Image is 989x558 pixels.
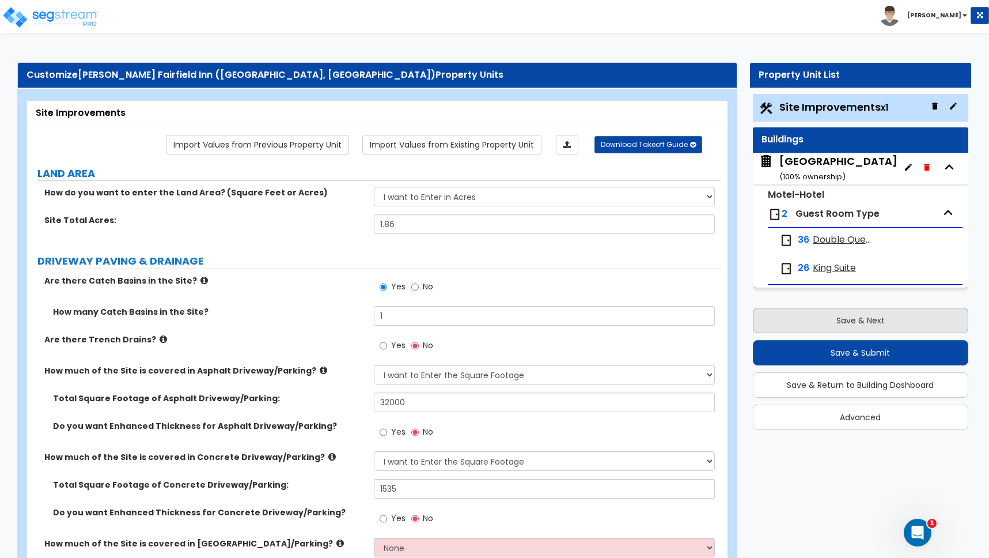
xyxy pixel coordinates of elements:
[759,154,897,183] span: Fairfield Inn
[798,233,809,247] span: 36
[44,451,365,463] label: How much of the Site is covered in Concrete Driveway/Parking?
[200,276,208,285] i: click for more info!
[907,11,961,20] b: [PERSON_NAME]
[927,519,937,528] span: 1
[411,340,419,352] input: No
[411,512,419,525] input: No
[2,6,100,29] img: logo_pro_r.png
[782,207,787,220] span: 2
[411,281,419,293] input: No
[795,207,880,220] span: Guest Room Type
[423,281,433,292] span: No
[813,262,856,275] span: King Suite
[53,507,365,518] label: Do you want Enhanced Thickness for Concrete Driveway/Parking?
[391,340,406,351] span: Yes
[779,262,793,276] img: door.png
[753,405,968,430] button: Advanced
[362,135,541,154] a: Import the dynamic attribute values from existing properties.
[423,340,433,351] span: No
[423,426,433,438] span: No
[44,334,365,345] label: Are there Trench Drains?
[160,335,167,344] i: click for more info!
[880,6,900,26] img: avatar.png
[53,393,365,404] label: Total Square Footage of Asphalt Driveway/Parking:
[37,254,721,269] label: DRIVEWAY PAVING & DRAINAGE
[779,233,793,247] img: door.png
[753,372,968,398] button: Save & Return to Building Dashboard
[779,100,888,114] span: Site Improvements
[779,171,846,182] small: ( 100 % ownership)
[759,69,963,82] div: Property Unit List
[759,154,774,169] img: building.svg
[53,306,365,318] label: How many Catch Basins in the Site?
[391,426,406,438] span: Yes
[166,135,349,154] a: Import the dynamic attribute values from previous properties.
[37,166,721,181] label: LAND AREA
[768,188,824,201] small: Motel-Hotel
[36,107,719,120] div: Site Improvements
[380,426,387,439] input: Yes
[44,275,365,286] label: Are there Catch Basins in the Site?
[411,426,419,439] input: No
[391,512,406,524] span: Yes
[53,479,365,491] label: Total Square Footage of Concrete Driveway/Parking:
[336,539,344,548] i: click for more info!
[761,133,960,146] div: Buildings
[78,68,435,81] span: [PERSON_NAME] Fairfield Inn ([GEOGRAPHIC_DATA], [GEOGRAPHIC_DATA])
[768,208,782,221] img: door.png
[44,365,365,376] label: How much of the Site is covered in Asphalt Driveway/Parking?
[594,136,702,153] button: Download Takeoff Guide
[53,420,365,432] label: Do you want Enhanced Thickness for Asphalt Driveway/Parking?
[380,281,387,293] input: Yes
[391,281,406,292] span: Yes
[881,101,888,114] small: x1
[44,214,365,226] label: Site Total Acres:
[601,139,688,149] span: Download Takeoff Guide
[779,154,897,183] div: [GEOGRAPHIC_DATA]
[44,187,365,198] label: How do you want to enter the Land Area? (Square Feet or Acres)
[753,340,968,365] button: Save & Submit
[380,512,387,525] input: Yes
[328,453,336,461] i: click for more info!
[904,519,931,546] iframe: Intercom live chat
[556,135,578,154] a: Import the dynamic attributes value through Excel sheet
[759,101,774,116] img: Construction.png
[798,262,809,275] span: 26
[320,366,327,375] i: click for more info!
[423,512,433,524] span: No
[813,233,874,247] span: Double Queen
[380,340,387,352] input: Yes
[26,69,728,82] div: Customize Property Units
[753,308,968,333] button: Save & Next
[44,538,365,549] label: How much of the Site is covered in [GEOGRAPHIC_DATA]/Parking?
